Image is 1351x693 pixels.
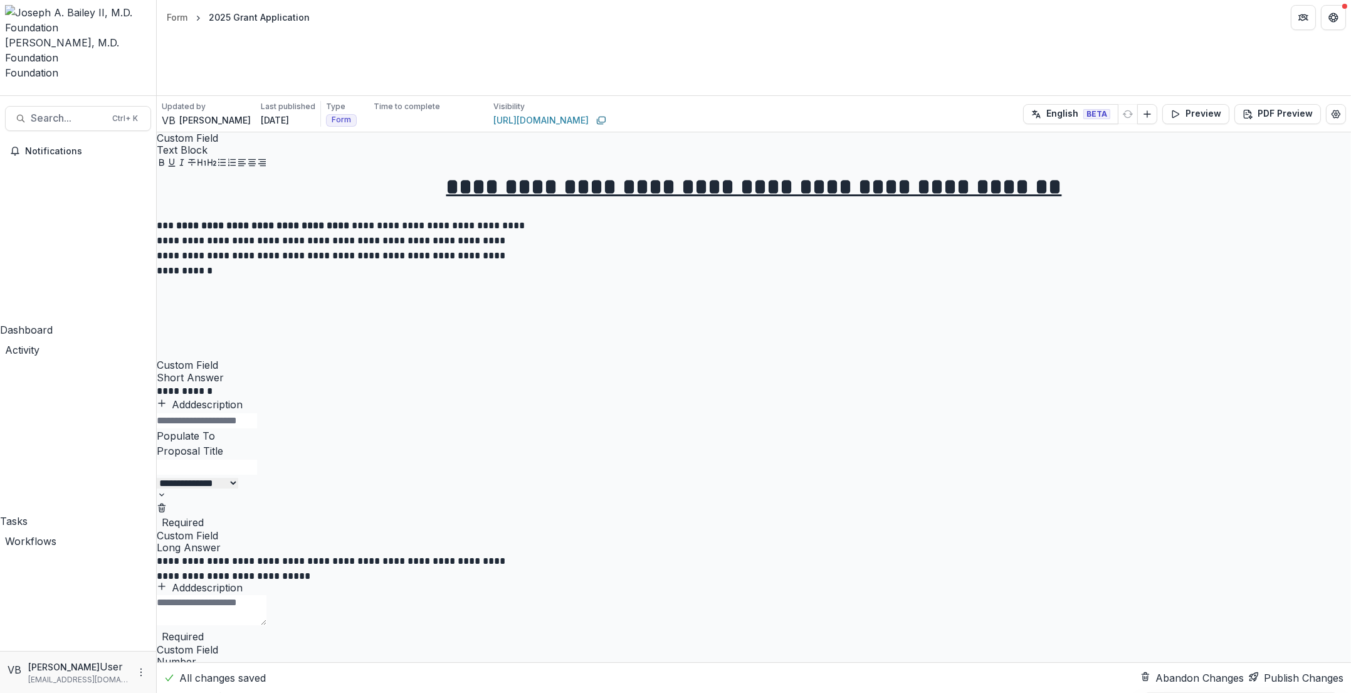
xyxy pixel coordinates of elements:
div: Velma Brooks-Benson [8,662,23,677]
button: Adddescription [157,397,243,412]
p: Visibility [493,101,525,112]
button: English BETA [1023,104,1118,124]
div: Ctrl + K [110,112,140,125]
p: [PERSON_NAME] [179,114,251,127]
button: Search... [5,106,151,131]
span: Text Block [157,144,1351,156]
p: Last published [261,101,315,112]
p: [PERSON_NAME] [28,660,100,674]
span: Foundation [5,66,58,79]
button: Ordered List [227,157,237,167]
p: [EMAIL_ADDRESS][DOMAIN_NAME] [28,674,129,685]
button: Strike [187,157,197,167]
button: Align Right [257,157,267,167]
button: Add Language [1137,104,1157,124]
button: Align Center [247,157,257,167]
span: Number [157,656,1351,668]
span: Short Answer [157,372,1351,384]
button: Adddescription [157,580,243,595]
div: Form [167,11,187,24]
p: All changes saved [179,670,266,685]
div: 2025 Grant Application [209,11,310,24]
button: Bullet List [217,157,227,167]
span: Activity [5,344,39,356]
span: Custom Field [157,530,1351,542]
span: Custom Field [157,644,1351,656]
p: Updated by [162,101,206,112]
span: Workflows [5,535,56,548]
span: Custom Field [157,359,1351,371]
span: Long Answer [157,542,1351,554]
nav: breadcrumb [162,8,315,26]
button: Copy link [594,113,609,128]
p: [DATE] [261,114,289,127]
button: Bold [157,157,167,167]
p: User [100,659,123,674]
button: Refresh Translation [1118,104,1138,124]
button: Publish Changes [1249,670,1343,685]
button: Abandon Changes [1140,670,1244,685]
button: Edit Form Settings [1326,104,1346,124]
span: Search... [31,112,105,124]
button: PDF Preview [1234,104,1321,124]
p: Time to complete [374,101,440,112]
button: Required [157,515,204,530]
span: Form [332,115,351,124]
span: Custom Field [157,132,1351,144]
button: More [134,665,149,680]
button: Heading 2 [207,157,217,167]
p: Type [326,101,345,112]
button: Partners [1291,5,1316,30]
button: Delete condition [157,500,167,515]
p: Populate To [157,428,1351,443]
img: Joseph A. Bailey II, M.D. Foundation [5,5,151,35]
button: Heading 1 [197,157,207,167]
div: [PERSON_NAME], M.D. Foundation [5,35,151,65]
button: Notifications [5,141,151,161]
button: Italicize [177,157,187,167]
button: Align Left [237,157,247,167]
span: Notifications [25,146,146,157]
button: Get Help [1321,5,1346,30]
div: Proposal Title [157,443,1351,458]
button: Required [157,629,204,644]
div: Velma Brooks-Benson [162,113,176,128]
a: [URL][DOMAIN_NAME] [493,114,589,127]
button: Preview [1162,104,1229,124]
a: Form [162,8,192,26]
button: Underline [167,157,177,167]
